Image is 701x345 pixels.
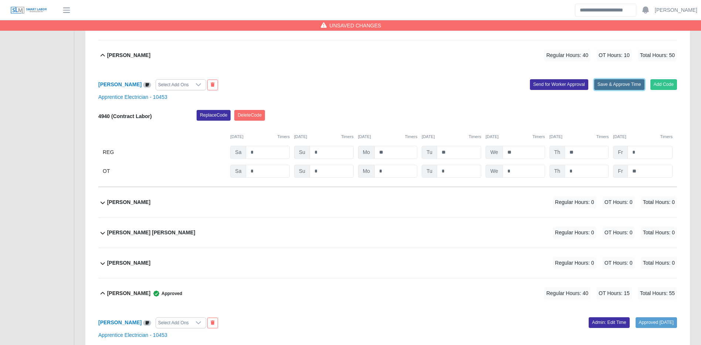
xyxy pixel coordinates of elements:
[422,165,437,178] span: Tu
[549,134,609,140] div: [DATE]
[660,134,673,140] button: Timers
[107,229,195,237] b: [PERSON_NAME] [PERSON_NAME]
[553,257,596,269] span: Regular Hours: 0
[98,40,677,70] button: [PERSON_NAME] Regular Hours: 40 OT Hours: 10 Total Hours: 50
[230,146,246,159] span: Sa
[613,146,627,159] span: Fr
[636,317,677,328] a: Approved [DATE]
[602,196,635,208] span: OT Hours: 0
[98,332,167,338] a: Apprentice Electrician - 10453
[98,187,677,217] button: [PERSON_NAME] Regular Hours: 0 OT Hours: 0 Total Hours: 0
[596,287,632,299] span: OT Hours: 15
[641,227,677,239] span: Total Hours: 0
[103,165,226,178] div: OT
[655,6,697,14] a: [PERSON_NAME]
[596,49,632,61] span: OT Hours: 10
[544,287,591,299] span: Regular Hours: 40
[107,289,150,297] b: [PERSON_NAME]
[207,80,218,90] button: End Worker & Remove from the Timesheet
[553,196,596,208] span: Regular Hours: 0
[486,165,503,178] span: We
[638,49,677,61] span: Total Hours: 50
[638,287,677,299] span: Total Hours: 55
[98,319,142,325] a: [PERSON_NAME]
[602,227,635,239] span: OT Hours: 0
[207,318,218,328] button: End Worker & Remove from the Timesheet
[575,4,636,17] input: Search
[98,218,677,248] button: [PERSON_NAME] [PERSON_NAME] Regular Hours: 0 OT Hours: 0 Total Hours: 0
[486,134,545,140] div: [DATE]
[553,227,596,239] span: Regular Hours: 0
[156,80,191,90] div: Select Add Ons
[107,51,150,59] b: [PERSON_NAME]
[234,110,265,120] button: DeleteCode
[230,165,246,178] span: Sa
[641,196,677,208] span: Total Hours: 0
[532,134,545,140] button: Timers
[358,165,375,178] span: Mo
[405,134,418,140] button: Timers
[358,146,375,159] span: Mo
[98,94,167,100] a: Apprentice Electrician - 10453
[98,81,142,87] a: [PERSON_NAME]
[486,146,503,159] span: We
[469,134,481,140] button: Timers
[422,146,437,159] span: Tu
[341,134,354,140] button: Timers
[544,49,591,61] span: Regular Hours: 40
[549,165,565,178] span: Th
[197,110,231,120] button: ReplaceCode
[98,248,677,278] button: [PERSON_NAME] Regular Hours: 0 OT Hours: 0 Total Hours: 0
[156,318,191,328] div: Select Add Ons
[98,113,152,119] b: 4940 (Contract Labor)
[103,146,226,159] div: REG
[650,79,677,90] button: Add Code
[150,290,182,297] span: Approved
[594,79,644,90] button: Save & Approve Time
[294,165,310,178] span: Su
[98,278,677,308] button: [PERSON_NAME] Approved Regular Hours: 40 OT Hours: 15 Total Hours: 55
[589,317,630,328] a: Admin: Edit Time
[330,22,381,29] span: Unsaved Changes
[10,6,47,14] img: SLM Logo
[358,134,418,140] div: [DATE]
[143,81,151,87] a: View/Edit Notes
[277,134,290,140] button: Timers
[107,198,150,206] b: [PERSON_NAME]
[143,319,151,325] a: View/Edit Notes
[294,134,354,140] div: [DATE]
[596,134,609,140] button: Timers
[530,79,588,90] button: Send for Worker Approval
[613,165,627,178] span: Fr
[422,134,481,140] div: [DATE]
[613,134,673,140] div: [DATE]
[294,146,310,159] span: Su
[549,146,565,159] span: Th
[230,134,290,140] div: [DATE]
[107,259,150,267] b: [PERSON_NAME]
[602,257,635,269] span: OT Hours: 0
[641,257,677,269] span: Total Hours: 0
